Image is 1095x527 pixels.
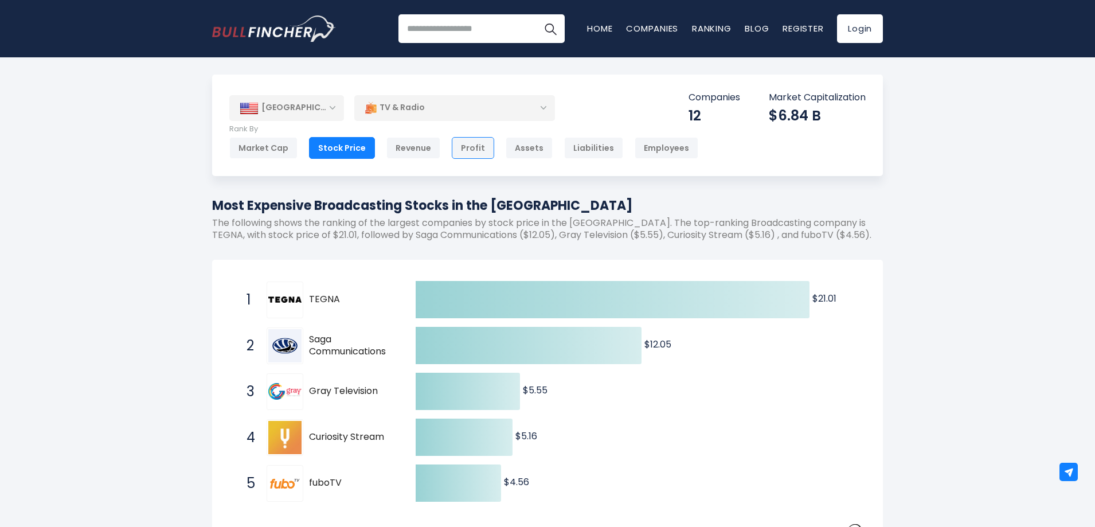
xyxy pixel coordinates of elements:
span: TEGNA [309,294,396,306]
text: $5.55 [523,384,547,397]
div: Profit [452,137,494,159]
div: 12 [689,107,740,124]
img: TEGNA [268,296,302,303]
span: 2 [241,336,252,356]
img: Gray Television [268,383,302,400]
p: Market Capitalization [769,92,866,104]
a: Go to homepage [212,15,335,42]
div: Assets [506,137,553,159]
div: Market Cap [229,137,298,159]
img: Curiosity Stream [268,421,302,454]
a: Home [587,22,612,34]
text: $21.01 [812,292,836,305]
text: $12.05 [644,338,671,351]
span: 4 [241,428,252,447]
span: Saga Communications [309,334,396,358]
text: $4.56 [504,475,529,489]
div: Revenue [386,137,440,159]
div: Stock Price [309,137,375,159]
div: TV & Radio [354,95,555,121]
a: Register [783,22,823,34]
span: fuboTV [309,477,396,489]
img: Bullfincher logo [212,15,336,42]
div: $6.84 B [769,107,866,124]
button: Search [536,14,565,43]
span: 1 [241,290,252,310]
div: Employees [635,137,698,159]
p: The following shows the ranking of the largest companies by stock price in the [GEOGRAPHIC_DATA].... [212,217,883,241]
a: Ranking [692,22,731,34]
text: $5.16 [515,430,537,443]
h1: Most Expensive Broadcasting Stocks in the [GEOGRAPHIC_DATA] [212,196,883,215]
span: Gray Television [309,385,396,397]
span: Curiosity Stream [309,431,396,443]
img: Saga Communications [268,329,302,362]
a: Companies [626,22,678,34]
div: [GEOGRAPHIC_DATA] [229,95,344,120]
span: 5 [241,474,252,493]
a: Login [837,14,883,43]
p: Companies [689,92,740,104]
p: Rank By [229,124,698,134]
span: 3 [241,382,252,401]
img: fuboTV [268,467,302,500]
a: Blog [745,22,769,34]
div: Liabilities [564,137,623,159]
